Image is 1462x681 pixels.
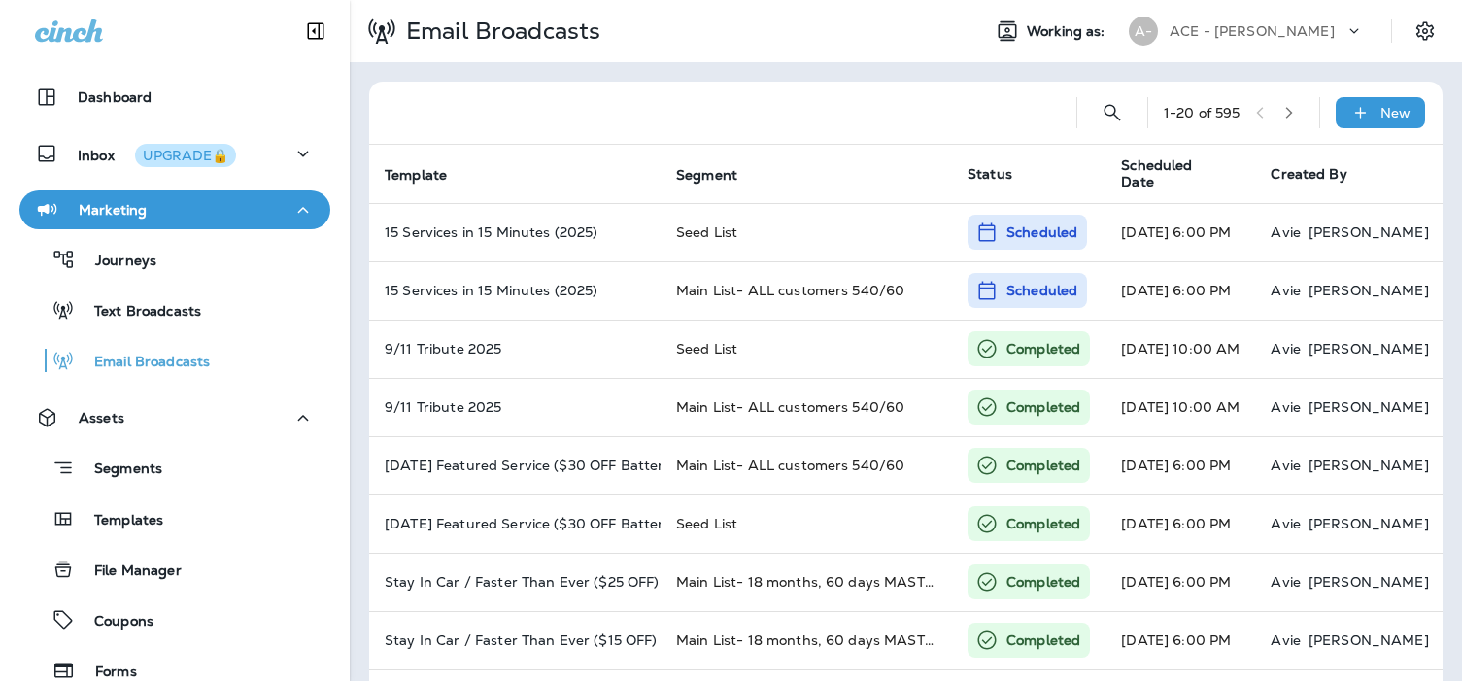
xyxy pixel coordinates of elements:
p: 15 Services in 15 Minutes (2025) [385,283,645,298]
p: Completed [1006,339,1080,358]
p: 15 Services in 15 Minutes (2025) [385,224,645,240]
span: Seed List [676,223,737,241]
p: Completed [1006,456,1080,475]
button: Dashboard [19,78,330,117]
p: Segments [75,460,162,480]
p: [PERSON_NAME] [1309,399,1429,415]
p: [PERSON_NAME] [1309,283,1429,298]
span: Main List- ALL customers 540/60 [676,282,904,299]
span: Scheduled Date [1121,157,1247,190]
p: Coupons [75,613,153,631]
span: Seed List [676,515,737,532]
p: [PERSON_NAME] [1309,224,1429,240]
span: Template [385,166,472,184]
span: Segment [676,167,737,184]
p: Email Broadcasts [398,17,600,46]
div: UPGRADE🔒 [143,149,228,162]
td: [DATE] 6:00 PM [1105,261,1255,320]
p: New [1380,105,1411,120]
p: Stay In Car / Faster Than Ever ($25 OFF) 3/13/25 [385,574,645,590]
p: Avie [1271,399,1301,415]
button: Settings [1408,14,1443,49]
td: [DATE] 10:00 AM [1105,378,1255,436]
button: UPGRADE🔒 [135,144,236,167]
p: Stay In Car / Faster Than Ever ($15 OFF) 3/13/25 [385,632,645,648]
div: A- [1129,17,1158,46]
p: [PERSON_NAME] [1309,341,1429,357]
td: [DATE] 6:00 PM [1105,553,1255,611]
span: Scheduled Date [1121,157,1222,190]
span: Status [968,165,1012,183]
p: Completed [1006,514,1080,533]
button: InboxUPGRADE🔒 [19,134,330,173]
p: Text Broadcasts [75,303,201,322]
span: Main List- 18 months, 60 days MASTER LIST- Groupon (C) [676,573,1069,591]
p: File Manager [75,562,182,581]
p: Inbox [78,144,236,164]
span: Main List- ALL customers 540/60 [676,398,904,416]
button: Text Broadcasts [19,289,330,330]
td: [DATE] 6:00 PM [1105,611,1255,669]
p: Dashboard [78,89,152,105]
span: Main List- 18 months, 60 days MASTER LIST- NON-Groupon (C) [676,631,1107,649]
p: [PERSON_NAME] [1309,458,1429,473]
button: Assets [19,398,330,437]
p: Journeys [76,253,156,271]
td: [DATE] 6:00 PM [1105,203,1255,261]
p: Avie [1271,574,1301,590]
p: ACE - [PERSON_NAME] [1170,23,1335,39]
span: Template [385,167,447,184]
p: Avie [1271,341,1301,357]
p: Email Broadcasts [75,354,210,372]
td: [DATE] 6:00 PM [1105,494,1255,553]
button: Coupons [19,599,330,640]
button: Email Broadcasts [19,340,330,381]
p: September 2025 Featured Service ($30 OFF Batteries, 15% OFF Wiper Blades) [385,458,645,473]
button: File Manager [19,549,330,590]
button: Search Email Broadcasts [1093,93,1132,132]
p: 9/11 Tribute 2025 [385,341,645,357]
p: Avie [1271,516,1301,531]
p: Assets [79,410,124,426]
button: Marketing [19,190,330,229]
p: 9/11 Tribute 2025 [385,399,645,415]
span: Segment [676,166,763,184]
td: [DATE] 6:00 PM [1105,436,1255,494]
p: Avie [1271,224,1301,240]
p: [PERSON_NAME] [1309,632,1429,648]
span: Created By [1271,165,1346,183]
span: Seed List [676,340,737,358]
p: Avie [1271,632,1301,648]
span: Working as: [1027,23,1109,40]
button: Journeys [19,239,330,280]
p: Avie [1271,458,1301,473]
p: Scheduled [1006,222,1077,242]
p: [PERSON_NAME] [1309,574,1429,590]
span: Main List- ALL customers 540/60 [676,457,904,474]
p: September 2025 Featured Service ($30 OFF Batteries, 15% OFF Wiper Blades) [385,516,645,531]
p: Scheduled [1006,281,1077,300]
p: Marketing [79,202,147,218]
p: Avie [1271,283,1301,298]
p: Templates [75,512,163,530]
p: Completed [1006,397,1080,417]
p: Completed [1006,630,1080,650]
button: Collapse Sidebar [289,12,343,51]
p: [PERSON_NAME] [1309,516,1429,531]
div: 1 - 20 of 595 [1164,105,1241,120]
button: Segments [19,447,330,489]
td: [DATE] 10:00 AM [1105,320,1255,378]
p: Completed [1006,572,1080,592]
button: Templates [19,498,330,539]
